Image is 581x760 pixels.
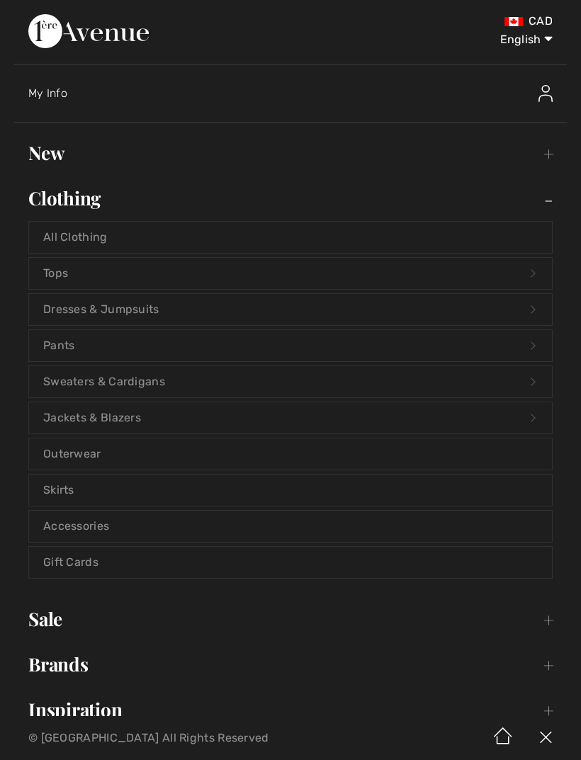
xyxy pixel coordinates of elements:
[14,694,567,725] a: Inspiration
[28,86,67,100] span: My Info
[538,85,553,102] img: My Info
[28,14,149,48] img: 1ère Avenue
[482,716,524,760] img: Home
[14,649,567,680] a: Brands
[29,511,552,542] a: Accessories
[29,294,552,325] a: Dresses & Jumpsuits
[343,14,553,28] div: CAD
[14,183,567,214] a: Clothing
[29,402,552,433] a: Jackets & Blazers
[29,258,552,289] a: Tops
[33,10,62,23] span: Chat
[29,475,552,506] a: Skirts
[29,330,552,361] a: Pants
[28,733,342,743] p: © [GEOGRAPHIC_DATA] All Rights Reserved
[29,547,552,578] a: Gift Cards
[14,603,567,635] a: Sale
[524,716,567,760] img: X
[29,438,552,470] a: Outerwear
[29,366,552,397] a: Sweaters & Cardigans
[29,222,552,253] a: All Clothing
[14,137,567,169] a: New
